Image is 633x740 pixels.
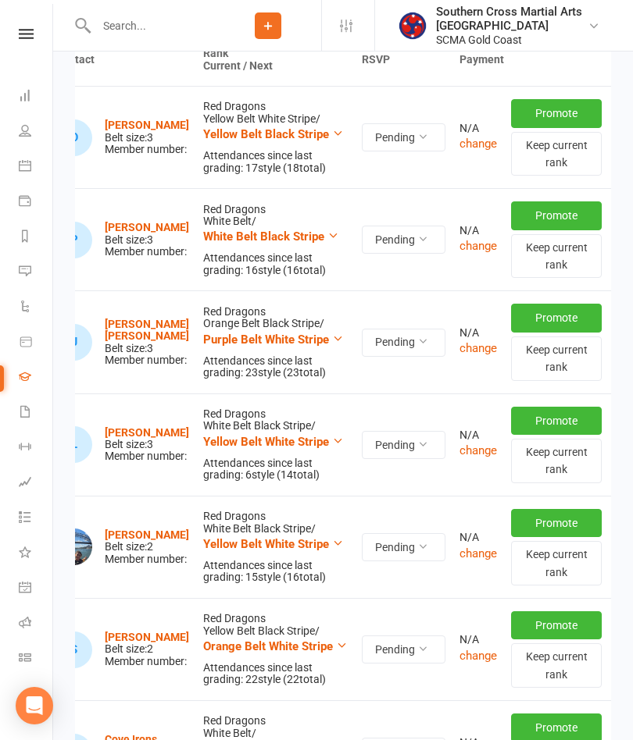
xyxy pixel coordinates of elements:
[511,541,602,585] button: Keep current rank
[355,34,452,86] th: RSVP
[362,635,445,664] button: Pending
[203,150,348,174] div: Attendances since last grading: 17 style ( 18 total)
[19,536,54,571] a: What's New
[203,330,344,349] button: Purple Belt White Stripe
[19,326,54,361] a: Product Sales
[19,150,54,185] a: Calendar
[460,544,497,563] button: change
[511,132,602,176] button: Keep current rank
[19,642,54,677] a: Class kiosk mode
[511,336,602,381] button: Keep current rank
[511,234,602,279] button: Keep current rank
[460,237,497,255] button: change
[105,318,189,367] div: Belt size: 3 Member number:
[460,123,497,134] div: N/A
[196,86,355,188] td: Red Dragons Yellow Belt White Stripe /
[460,441,497,460] button: change
[511,407,602,435] button: Promote
[91,15,215,37] input: Search...
[511,509,602,537] button: Promote
[203,535,344,553] button: Yellow Belt White Stripe
[19,115,54,150] a: People
[511,304,602,332] button: Promote
[460,339,497,358] button: change
[105,222,189,258] div: Belt size: 3 Member number:
[203,662,348,686] div: Attendances since last grading: 22 style ( 22 total)
[105,528,189,541] a: [PERSON_NAME]
[362,123,445,151] button: Pending
[203,229,324,244] span: White Belt Black Stripe
[19,571,54,607] a: General attendance kiosk mode
[196,34,355,86] th: Rank Current / Next
[460,225,497,237] div: N/A
[19,607,54,642] a: Roll call kiosk mode
[203,560,348,584] div: Attendances since last grading: 15 style ( 16 total)
[460,134,497,153] button: change
[105,426,189,439] a: [PERSON_NAME]
[203,227,339,246] button: White Belt Black Stripe
[511,643,602,688] button: Keep current rank
[19,185,54,220] a: Payments
[196,496,355,598] td: Red Dragons White Belt Black Stripe /
[362,533,445,561] button: Pending
[16,687,53,724] div: Open Intercom Messenger
[203,125,344,144] button: Yellow Belt Black Stripe
[362,226,445,254] button: Pending
[511,99,602,127] button: Promote
[203,435,329,449] span: Yellow Belt White Stripe
[203,127,329,141] span: Yellow Belt Black Stripe
[196,598,355,700] td: Red Dragons Yellow Belt Black Stripe /
[105,631,189,643] a: [PERSON_NAME]
[203,333,329,347] span: Purple Belt White Stripe
[460,532,497,543] div: N/A
[105,427,189,463] div: Belt size: 3 Member number:
[203,639,333,653] span: Orange Belt White Stripe
[105,631,189,667] div: Belt size: 2 Member number:
[203,432,344,451] button: Yellow Belt White Stripe
[203,457,348,482] div: Attendances since last grading: 6 style ( 14 total)
[203,252,348,276] div: Attendances since last grading: 16 style ( 16 total)
[196,290,355,393] td: Red Dragons Orange Belt Black Stripe /
[203,355,348,379] div: Attendances since last grading: 23 style ( 23 total)
[460,429,497,441] div: N/A
[203,637,348,656] button: Orange Belt White Stripe
[362,329,445,357] button: Pending
[511,201,602,229] button: Promote
[397,10,428,41] img: thumb_image1620786302.png
[460,327,497,339] div: N/A
[436,33,588,47] div: SCMA Gold Coast
[196,188,355,290] td: Red Dragons White Belt /
[105,529,189,565] div: Belt size: 2 Member number:
[19,80,54,115] a: Dashboard
[203,537,329,551] span: Yellow Belt White Stripe
[105,318,189,342] a: [PERSON_NAME] [PERSON_NAME]
[48,34,196,86] th: Contact
[511,439,602,483] button: Keep current rank
[436,5,588,33] div: Southern Cross Martial Arts [GEOGRAPHIC_DATA]
[460,646,497,665] button: change
[196,393,355,496] td: Red Dragons White Belt Black Stripe /
[362,431,445,459] button: Pending
[511,611,602,639] button: Promote
[105,221,189,233] a: [PERSON_NAME]
[105,119,189,155] div: Belt size: 3 Member number:
[19,220,54,255] a: Reports
[460,634,497,646] div: N/A
[19,466,54,501] a: Assessments
[105,119,189,131] a: [PERSON_NAME]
